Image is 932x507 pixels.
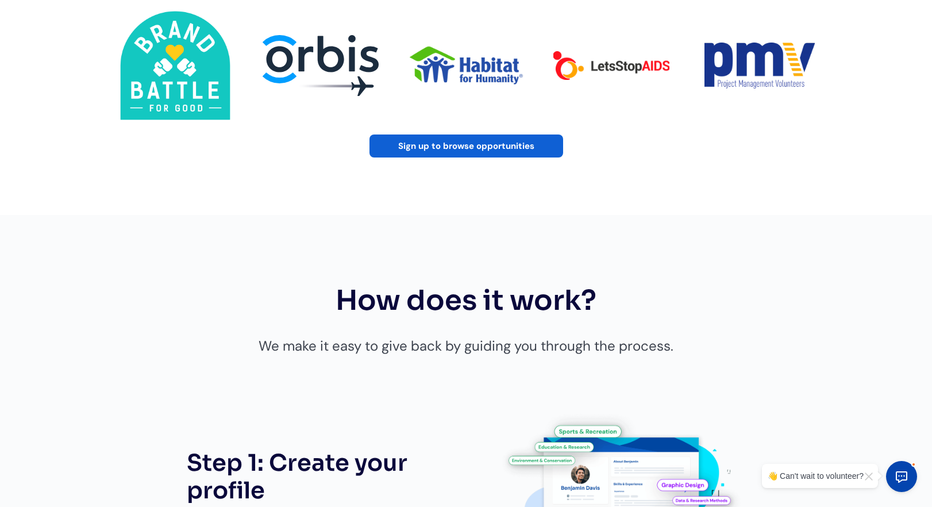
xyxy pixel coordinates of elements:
h3: Step 1: Create your profile [187,450,435,505]
h2: How does it work? [336,284,596,317]
p: We make it easy to give back by guiding you through the process. [259,335,673,358]
img: Logo of a nonprofit called Project Management Volunteers. [699,43,815,89]
img: Logo of a nonprofit called Habitat for Humanity. [408,45,524,85]
div: 👋 Can't wait to volunteer? [768,470,864,482]
img: Logo of a nonprofit called Let's Stop AIDS. [553,51,670,79]
a: Sign up to browse opportunities [369,135,563,158]
img: A logo of Orbis Canada. [263,35,379,96]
